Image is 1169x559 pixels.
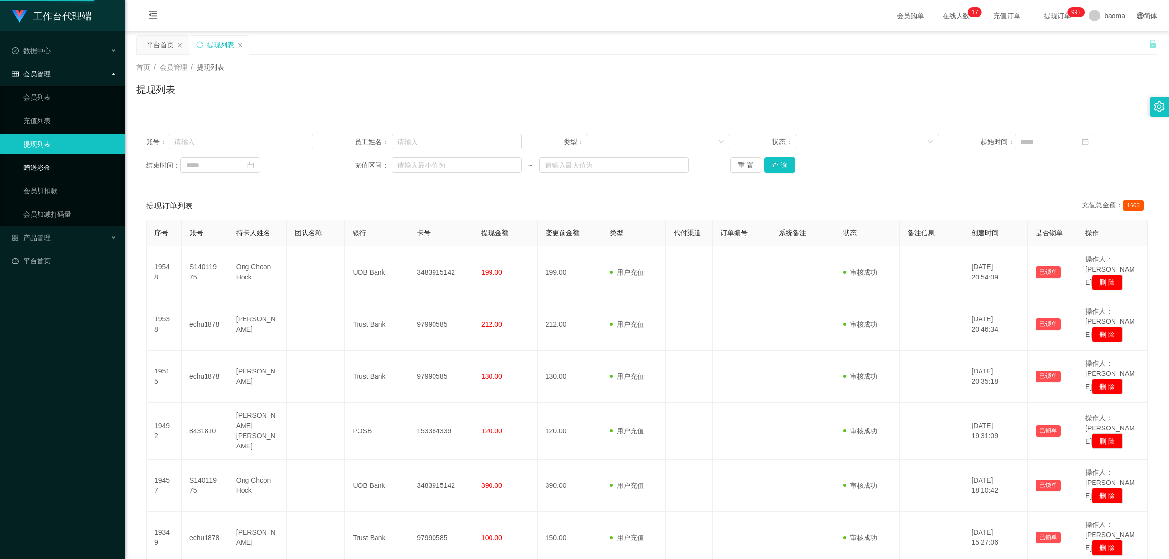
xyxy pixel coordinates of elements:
[539,157,689,173] input: 请输入最大值为
[182,403,228,460] td: 8431810
[779,229,806,237] span: 系统备注
[610,534,644,541] span: 用户充值
[23,158,117,177] a: 赠送彩金
[538,246,602,298] td: 199.00
[1092,433,1123,449] button: 删 除
[1036,425,1061,437] button: 已锁单
[481,482,502,489] span: 390.00
[546,229,580,237] span: 变更前金额
[610,229,623,237] span: 类型
[228,246,287,298] td: Ong Choon Hock
[1092,379,1123,394] button: 删 除
[355,160,392,170] span: 充值区间：
[538,460,602,512] td: 390.00
[146,137,169,147] span: 账号：
[154,229,168,237] span: 序号
[12,47,19,54] i: 图标: check-circle-o
[1067,7,1085,17] sup: 1040
[1036,318,1061,330] button: 已锁单
[23,205,117,224] a: 会员加减打码量
[417,229,431,237] span: 卡号
[1149,39,1157,48] i: 图标: unlock
[980,137,1015,147] span: 起始时间：
[182,351,228,403] td: echu1878
[189,229,203,237] span: 账号
[975,7,978,17] p: 7
[720,229,748,237] span: 订单编号
[718,139,724,146] i: 图标: down
[147,460,182,512] td: 19457
[481,373,502,380] span: 130.00
[1092,488,1123,503] button: 删 除
[197,63,224,71] span: 提现列表
[1123,200,1144,211] span: 1663
[136,0,170,32] i: 图标: menu-fold
[392,157,522,173] input: 请输入最小值为
[12,71,19,77] i: 图标: table
[207,36,234,54] div: 提现列表
[972,7,975,17] p: 1
[481,320,502,328] span: 212.00
[1085,468,1135,500] span: 操作人：[PERSON_NAME]
[236,229,270,237] span: 持卡人姓名
[843,320,877,328] span: 审核成功
[147,36,174,54] div: 平台首页
[23,134,117,154] a: 提现列表
[764,157,795,173] button: 查 询
[409,298,473,351] td: 97990585
[23,181,117,201] a: 会员加扣款
[196,41,203,48] i: 图标: sync
[146,160,180,170] span: 结束时间：
[345,246,409,298] td: UOB Bank
[228,403,287,460] td: [PERSON_NAME] [PERSON_NAME]
[12,234,51,242] span: 产品管理
[843,229,857,237] span: 状态
[12,70,51,78] span: 会员管理
[1085,229,1099,237] span: 操作
[228,351,287,403] td: [PERSON_NAME]
[136,63,150,71] span: 首页
[169,134,313,149] input: 请输入
[345,403,409,460] td: POSB
[1092,327,1123,342] button: 删 除
[12,10,27,23] img: logo.9652507e.png
[177,42,183,48] i: 图标: close
[409,460,473,512] td: 3483915142
[409,403,473,460] td: 153384339
[610,427,644,435] span: 用户充值
[409,246,473,298] td: 3483915142
[146,200,193,212] span: 提现订单列表
[1154,101,1165,112] i: 图标: setting
[963,403,1028,460] td: [DATE] 19:31:09
[1092,275,1123,290] button: 删 除
[191,63,193,71] span: /
[228,460,287,512] td: Ong Choon Hock
[1082,138,1089,145] i: 图标: calendar
[12,47,51,55] span: 数据中心
[907,229,935,237] span: 备注信息
[1085,255,1135,286] span: 操作人：[PERSON_NAME]
[772,137,795,147] span: 状态：
[1036,532,1061,543] button: 已锁单
[610,373,644,380] span: 用户充值
[12,234,19,241] i: 图标: appstore-o
[136,82,175,97] h1: 提现列表
[1036,266,1061,278] button: 已锁单
[295,229,322,237] span: 团队名称
[1082,200,1148,212] div: 充值总金额：
[564,137,586,147] span: 类型：
[963,460,1028,512] td: [DATE] 18:10:42
[12,12,92,19] a: 工作台代理端
[160,63,187,71] span: 会员管理
[33,0,92,32] h1: 工作台代理端
[927,139,933,146] i: 图标: down
[182,246,228,298] td: S14011975
[610,482,644,489] span: 用户充值
[147,351,182,403] td: 19515
[1085,359,1135,391] span: 操作人：[PERSON_NAME]
[730,157,761,173] button: 重 置
[843,482,877,489] span: 审核成功
[182,460,228,512] td: S14011975
[610,268,644,276] span: 用户充值
[1036,229,1063,237] span: 是否锁单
